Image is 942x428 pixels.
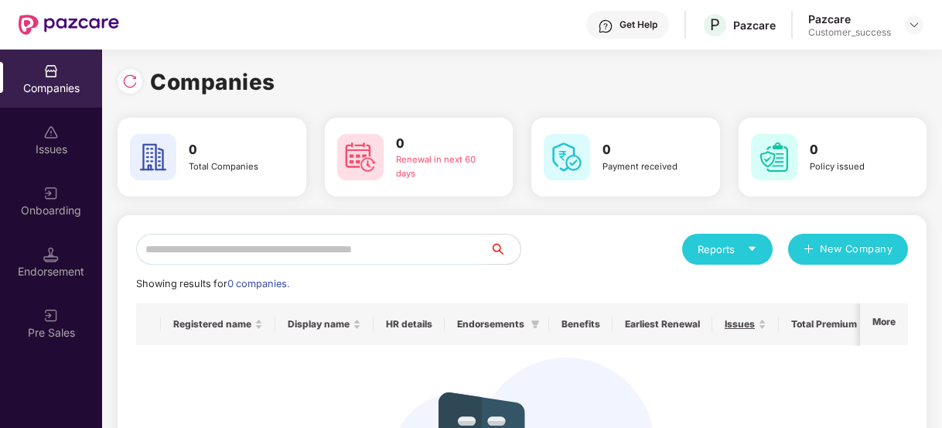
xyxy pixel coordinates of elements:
[43,247,59,262] img: svg+xml;base64,PHN2ZyB3aWR0aD0iMTQuNSIgaGVpZ2h0PSIxNC41IiB2aWV3Qm94PSIwIDAgMTYgMTYiIGZpbGw9Im5vbm...
[602,160,693,174] div: Payment received
[43,63,59,79] img: svg+xml;base64,PHN2ZyBpZD0iQ29tcGFuaWVzIiB4bWxucz0iaHR0cDovL3d3dy53My5vcmcvMjAwMC9zdmciIHdpZHRoPS...
[733,18,776,33] div: Pazcare
[725,318,755,330] span: Issues
[189,140,279,160] h3: 0
[189,160,279,174] div: Total Companies
[288,318,350,330] span: Display name
[549,303,613,345] th: Benefits
[808,12,891,26] div: Pazcare
[43,186,59,201] img: svg+xml;base64,PHN2ZyB3aWR0aD0iMjAiIGhlaWdodD0iMjAiIHZpZXdCb3g9IjAgMCAyMCAyMCIgZmlsbD0ibm9uZSIgeG...
[820,241,893,257] span: New Company
[788,234,908,265] button: plusNew Company
[908,19,920,31] img: svg+xml;base64,PHN2ZyBpZD0iRHJvcGRvd24tMzJ4MzIiIHhtbG5zPSJodHRwOi8vd3d3LnczLm9yZy8yMDAwL3N2ZyIgd2...
[150,65,275,99] h1: Companies
[173,318,251,330] span: Registered name
[122,74,138,89] img: svg+xml;base64,PHN2ZyBpZD0iUmVsb2FkLTMyeDMyIiB4bWxucz0iaHR0cDovL3d3dy53My5vcmcvMjAwMC9zdmciIHdpZH...
[337,134,384,180] img: svg+xml;base64,PHN2ZyB4bWxucz0iaHR0cDovL3d3dy53My5vcmcvMjAwMC9zdmciIHdpZHRoPSI2MCIgaGVpZ2h0PSI2MC...
[527,315,543,334] span: filter
[396,153,486,180] div: Renewal in next 60 days
[396,134,486,154] h3: 0
[613,303,712,345] th: Earliest Renewal
[602,140,693,160] h3: 0
[19,15,119,35] img: New Pazcare Logo
[489,243,520,255] span: search
[810,140,900,160] h3: 0
[598,19,613,34] img: svg+xml;base64,PHN2ZyBpZD0iSGVscC0zMngzMiIgeG1sbnM9Imh0dHA6Ly93d3cudzMub3JnLzIwMDAvc3ZnIiB3aWR0aD...
[374,303,445,345] th: HR details
[791,318,857,330] span: Total Premium
[804,244,814,256] span: plus
[544,134,590,180] img: svg+xml;base64,PHN2ZyB4bWxucz0iaHR0cDovL3d3dy53My5vcmcvMjAwMC9zdmciIHdpZHRoPSI2MCIgaGVpZ2h0PSI2MC...
[619,19,657,31] div: Get Help
[531,320,540,329] span: filter
[227,278,289,289] span: 0 companies.
[136,278,289,289] span: Showing results for
[779,303,881,345] th: Total Premium
[457,318,524,330] span: Endorsements
[710,15,720,34] span: P
[747,244,757,254] span: caret-down
[751,134,797,180] img: svg+xml;base64,PHN2ZyB4bWxucz0iaHR0cDovL3d3dy53My5vcmcvMjAwMC9zdmciIHdpZHRoPSI2MCIgaGVpZ2h0PSI2MC...
[275,303,374,345] th: Display name
[860,303,908,345] th: More
[130,134,176,180] img: svg+xml;base64,PHN2ZyB4bWxucz0iaHR0cDovL3d3dy53My5vcmcvMjAwMC9zdmciIHdpZHRoPSI2MCIgaGVpZ2h0PSI2MC...
[808,26,891,39] div: Customer_success
[698,241,757,257] div: Reports
[712,303,779,345] th: Issues
[810,160,900,174] div: Policy issued
[489,234,521,265] button: search
[161,303,275,345] th: Registered name
[43,308,59,324] img: svg+xml;base64,PHN2ZyB3aWR0aD0iMjAiIGhlaWdodD0iMjAiIHZpZXdCb3g9IjAgMCAyMCAyMCIgZmlsbD0ibm9uZSIgeG...
[43,125,59,140] img: svg+xml;base64,PHN2ZyBpZD0iSXNzdWVzX2Rpc2FibGVkIiB4bWxucz0iaHR0cDovL3d3dy53My5vcmcvMjAwMC9zdmciIH...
